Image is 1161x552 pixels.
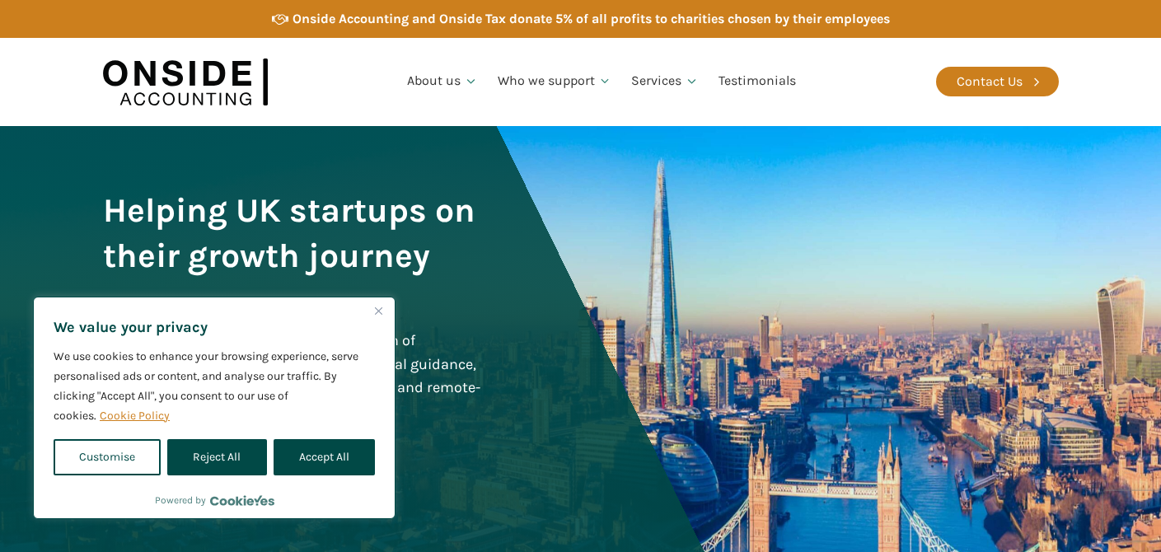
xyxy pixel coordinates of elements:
[375,307,382,315] img: Close
[155,492,274,508] div: Powered by
[210,495,274,506] a: Visit CookieYes website
[54,439,161,475] button: Customise
[368,301,388,320] button: Close
[709,54,806,110] a: Testimonials
[957,71,1023,92] div: Contact Us
[621,54,709,110] a: Services
[488,54,622,110] a: Who we support
[99,408,171,423] a: Cookie Policy
[274,439,375,475] button: Accept All
[54,347,375,426] p: We use cookies to enhance your browsing experience, serve personalised ads or content, and analys...
[33,297,396,519] div: We value your privacy
[293,8,890,30] div: Onside Accounting and Onside Tax donate 5% of all profits to charities chosen by their employees
[103,50,268,114] img: Onside Accounting
[54,317,375,337] p: We value your privacy
[936,67,1059,96] a: Contact Us
[397,54,488,110] a: About us
[167,439,266,475] button: Reject All
[103,188,485,278] h1: Helping UK startups on their growth journey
